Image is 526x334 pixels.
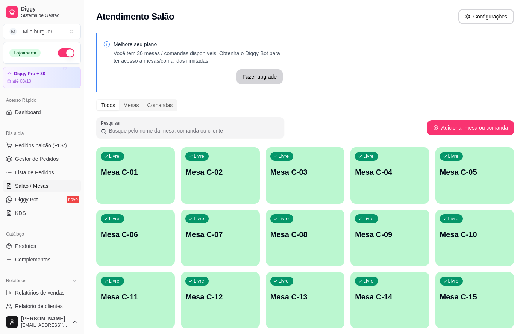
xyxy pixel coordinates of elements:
p: Livre [363,278,374,284]
button: Alterar Status [58,48,74,57]
a: Gestor de Pedidos [3,153,81,165]
p: Mesa C-03 [270,167,340,177]
p: Mesa C-04 [355,167,424,177]
div: Comandas [143,100,177,110]
input: Pesquisar [106,127,280,135]
a: Dashboard [3,106,81,118]
button: [PERSON_NAME][EMAIL_ADDRESS][DOMAIN_NAME] [3,313,81,331]
a: KDS [3,207,81,219]
p: Livre [194,216,204,222]
div: Catálogo [3,228,81,240]
p: Mesa C-13 [270,292,340,302]
p: Mesa C-11 [101,292,170,302]
span: Complementos [15,256,50,263]
span: Gestor de Pedidos [15,155,59,163]
p: Livre [194,278,204,284]
div: Dia a dia [3,127,81,139]
article: até 03/10 [12,78,31,84]
p: Mesa C-09 [355,229,424,240]
button: LivreMesa C-11 [96,272,175,328]
p: Você tem 30 mesas / comandas disponíveis. Obtenha o Diggy Bot para ter acesso a mesas/comandas il... [114,50,283,65]
a: Produtos [3,240,81,252]
p: Livre [194,153,204,159]
p: Mesa C-12 [185,292,255,302]
p: Livre [109,278,120,284]
div: Acesso Rápido [3,94,81,106]
button: Configurações [458,9,514,24]
a: Diggy Botnovo [3,193,81,206]
div: Todos [97,100,119,110]
span: [EMAIL_ADDRESS][DOMAIN_NAME] [21,322,69,328]
p: Mesa C-02 [185,167,255,177]
p: Livre [448,216,459,222]
span: Sistema de Gestão [21,12,78,18]
p: Livre [363,216,374,222]
button: LivreMesa C-01 [96,147,175,204]
a: Diggy Pro + 30até 03/10 [3,67,81,88]
span: Relatório de clientes [15,302,63,310]
p: Mesa C-14 [355,292,424,302]
p: Livre [109,216,120,222]
span: Produtos [15,242,36,250]
p: Livre [363,153,374,159]
button: LivreMesa C-03 [266,147,344,204]
div: Mila burguer ... [23,28,56,35]
button: LivreMesa C-04 [350,147,429,204]
div: Mesas [119,100,143,110]
span: Diggy Bot [15,196,38,203]
a: Salão / Mesas [3,180,81,192]
button: LivreMesa C-15 [435,272,514,328]
button: LivreMesa C-13 [266,272,344,328]
span: Relatórios de vendas [15,289,65,296]
p: Mesa C-08 [270,229,340,240]
span: Salão / Mesas [15,182,49,190]
button: Adicionar mesa ou comanda [427,120,514,135]
p: Mesa C-07 [185,229,255,240]
p: Mesa C-05 [440,167,509,177]
p: Livre [448,278,459,284]
a: Complementos [3,254,81,266]
span: KDS [15,209,26,217]
span: Pedidos balcão (PDV) [15,142,67,149]
button: LivreMesa C-08 [266,210,344,266]
button: LivreMesa C-02 [181,147,259,204]
a: Relatórios de vendas [3,287,81,299]
button: LivreMesa C-07 [181,210,259,266]
p: Melhore seu plano [114,41,283,48]
button: LivreMesa C-06 [96,210,175,266]
button: Pedidos balcão (PDV) [3,139,81,151]
p: Mesa C-01 [101,167,170,177]
p: Mesa C-10 [440,229,509,240]
p: Livre [279,216,289,222]
a: DiggySistema de Gestão [3,3,81,21]
button: LivreMesa C-14 [350,272,429,328]
button: LivreMesa C-10 [435,210,514,266]
button: Select a team [3,24,81,39]
p: Livre [109,153,120,159]
h2: Atendimento Salão [96,11,174,23]
a: Relatório de clientes [3,300,81,312]
button: LivreMesa C-12 [181,272,259,328]
p: Mesa C-15 [440,292,509,302]
p: Mesa C-06 [101,229,170,240]
div: Loja aberta [9,49,41,57]
article: Diggy Pro + 30 [14,71,45,77]
p: Livre [279,153,289,159]
span: Dashboard [15,109,41,116]
button: Fazer upgrade [236,69,283,84]
span: [PERSON_NAME] [21,316,69,322]
span: Relatórios [6,278,26,284]
button: LivreMesa C-05 [435,147,514,204]
p: Livre [448,153,459,159]
span: Diggy [21,6,78,12]
label: Pesquisar [101,120,123,126]
span: M [9,28,17,35]
p: Livre [279,278,289,284]
span: Lista de Pedidos [15,169,54,176]
a: Lista de Pedidos [3,166,81,178]
button: LivreMesa C-09 [350,210,429,266]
